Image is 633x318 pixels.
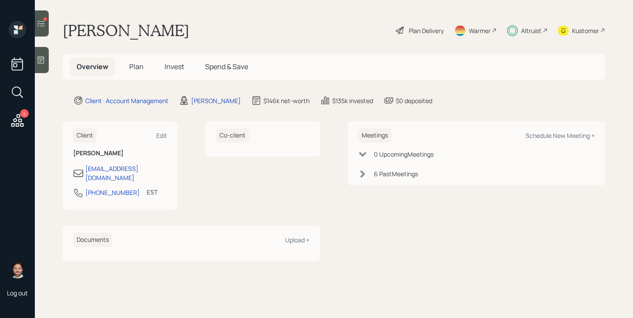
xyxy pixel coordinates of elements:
span: Overview [77,62,108,71]
img: michael-russo-headshot.png [9,261,26,278]
div: [PHONE_NUMBER] [85,188,140,197]
div: Schedule New Meeting + [525,131,595,140]
div: Warmer [469,26,491,35]
div: Upload + [285,236,310,244]
div: Plan Delivery [409,26,444,35]
div: Altruist [521,26,542,35]
div: $0 deposited [396,96,432,105]
div: Kustomer [572,26,599,35]
div: [EMAIL_ADDRESS][DOMAIN_NAME] [85,164,167,182]
div: Client · Account Management [85,96,168,105]
div: 6 Past Meeting s [374,169,418,178]
div: 4 [20,109,29,118]
h6: Meetings [358,128,391,143]
h6: Client [73,128,97,143]
h6: Documents [73,233,112,247]
h1: [PERSON_NAME] [63,21,189,40]
h6: [PERSON_NAME] [73,150,167,157]
div: $135k invested [332,96,373,105]
h6: Co-client [216,128,249,143]
span: Spend & Save [205,62,248,71]
div: Edit [156,131,167,140]
span: Invest [165,62,184,71]
div: 0 Upcoming Meeting s [374,150,434,159]
div: $146k net-worth [263,96,310,105]
div: EST [147,187,158,197]
span: Plan [129,62,144,71]
div: [PERSON_NAME] [191,96,241,105]
div: Log out [7,289,28,297]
